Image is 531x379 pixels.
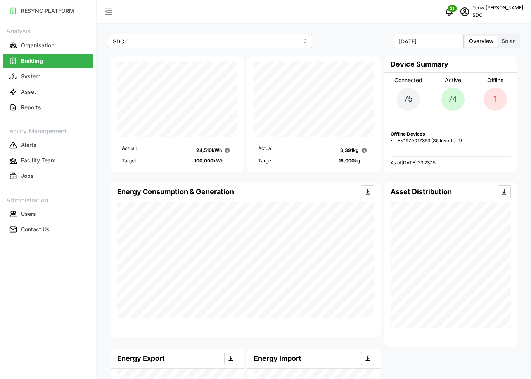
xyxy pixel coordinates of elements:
[3,125,93,136] p: Facility Management
[487,76,503,84] p: Offline
[391,187,452,197] h4: Asset Distribution
[450,6,455,11] span: 21
[340,147,359,154] p: 3,391 kg
[445,76,461,84] p: Active
[194,157,223,165] p: 100,000 kWh
[21,172,34,180] p: Jobs
[3,54,93,68] button: Building
[397,138,462,144] span: HV1970017363 (S5 Inverter 1)
[339,157,360,165] p: 16,000 kg
[457,4,472,19] button: schedule
[117,353,165,363] h4: Energy Export
[21,57,43,65] p: Building
[21,210,36,218] p: Users
[21,41,54,49] p: Organisation
[469,38,494,44] span: Overview
[21,103,41,111] p: Reports
[3,154,93,168] button: Facility Team
[21,157,55,164] p: Facility Team
[3,69,93,84] a: System
[3,84,93,100] a: Asset
[394,34,464,48] input: Select Month
[391,131,511,138] p: Offline Devices
[196,147,222,154] p: 24,510 kWh
[441,4,457,19] button: notifications
[3,153,93,169] a: Facility Team
[3,100,93,114] button: Reports
[494,93,497,105] p: 1
[21,72,40,80] p: System
[122,157,137,165] p: Target:
[21,141,36,149] p: Alerts
[3,69,93,83] button: System
[3,53,93,69] a: Building
[3,169,93,184] a: Jobs
[3,100,93,115] a: Reports
[254,353,301,363] h4: Energy Import
[472,4,523,12] p: Yeow [PERSON_NAME]
[258,157,274,165] p: Target:
[3,3,93,19] a: RESYNC PLATFORM
[3,169,93,183] button: Jobs
[3,38,93,53] a: Organisation
[258,145,273,156] p: Actual:
[3,194,93,205] p: Administration
[3,206,93,222] a: Users
[117,187,234,197] h4: Energy Consumption & Generation
[3,138,93,153] a: Alerts
[3,207,93,221] button: Users
[3,222,93,236] button: Contact Us
[3,25,93,36] p: Analysis
[21,226,50,233] p: Contact Us
[21,88,36,96] p: Asset
[448,93,457,105] p: 74
[404,93,413,105] p: 75
[21,7,74,15] p: RESYNC PLATFORM
[394,76,422,84] p: Connected
[3,38,93,52] button: Organisation
[3,4,93,18] button: RESYNC PLATFORM
[3,222,93,237] a: Contact Us
[122,145,137,156] p: Actual:
[3,85,93,99] button: Asset
[472,12,523,19] p: SDC
[391,160,436,166] p: As of [DATE] 23:23:15
[391,59,448,69] h4: Device Summary
[3,138,93,152] button: Alerts
[502,38,515,44] span: Solar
